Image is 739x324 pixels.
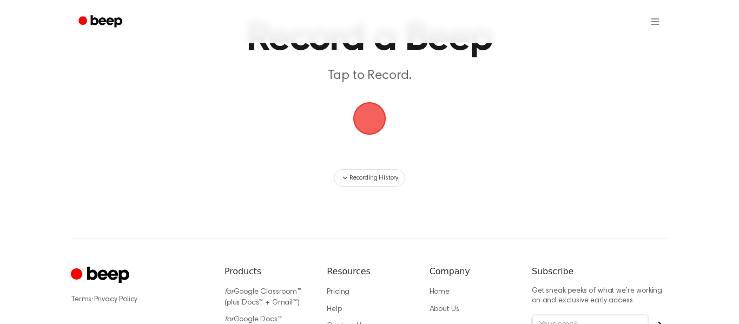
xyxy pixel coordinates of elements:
button: Open menu [642,9,668,35]
span: Recording History [349,173,398,183]
i: for [225,288,234,296]
a: Privacy Policy [94,296,138,303]
a: forGoogle Docs™ [225,316,282,323]
p: Tap to Record. [162,67,577,85]
a: Home [430,288,450,296]
button: Recording History [334,169,405,187]
a: Beep [71,11,132,32]
a: forGoogle Classroom™ (plus Docs™ + Gmail™) [225,288,301,307]
a: Pricing [327,288,349,296]
p: Get sneak peeks of what we’re working on and exclusive early access. [532,287,668,306]
button: Beep Logo [353,102,386,135]
h6: Company [430,265,514,278]
a: About Us [430,306,459,313]
a: Cruip [71,265,132,286]
i: for [225,316,234,323]
a: Terms [71,296,91,303]
h6: Products [225,265,309,278]
h6: Subscribe [532,265,668,278]
a: Help [327,306,341,313]
h6: Resources [327,265,412,278]
div: · [71,294,207,305]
